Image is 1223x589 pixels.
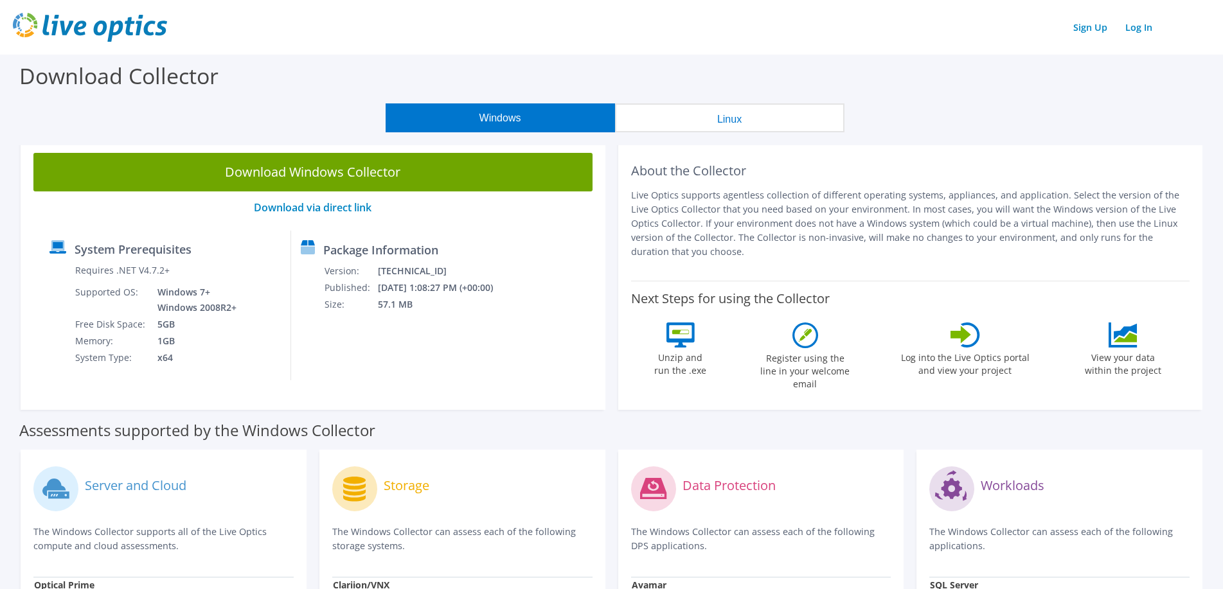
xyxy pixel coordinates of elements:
[377,279,510,296] td: [DATE] 1:08:27 PM (+00:00)
[75,349,148,366] td: System Type:
[75,333,148,349] td: Memory:
[75,264,170,277] label: Requires .NET V4.7.2+
[148,316,239,333] td: 5GB
[631,163,1190,179] h2: About the Collector
[75,284,148,316] td: Supported OS:
[33,153,593,191] a: Download Windows Collector
[386,103,615,132] button: Windows
[615,103,844,132] button: Linux
[384,479,429,492] label: Storage
[683,479,776,492] label: Data Protection
[377,263,510,279] td: [TECHNICAL_ID]
[1119,18,1159,37] a: Log In
[631,291,830,306] label: Next Steps for using the Collector
[1067,18,1114,37] a: Sign Up
[757,348,853,391] label: Register using the line in your welcome email
[1077,347,1170,377] label: View your data within the project
[254,200,371,215] a: Download via direct link
[19,61,219,91] label: Download Collector
[148,333,239,349] td: 1GB
[324,296,377,313] td: Size:
[631,525,891,553] p: The Windows Collector can assess each of the following DPS applications.
[651,347,710,377] label: Unzip and run the .exe
[324,263,377,279] td: Version:
[377,296,510,313] td: 57.1 MB
[929,525,1190,553] p: The Windows Collector can assess each of the following applications.
[323,243,438,256] label: Package Information
[324,279,377,296] td: Published:
[148,349,239,366] td: x64
[332,525,593,553] p: The Windows Collector can assess each of the following storage systems.
[148,284,239,316] td: Windows 7+ Windows 2008R2+
[631,188,1190,259] p: Live Optics supports agentless collection of different operating systems, appliances, and applica...
[13,13,167,42] img: live_optics_svg.svg
[75,316,148,333] td: Free Disk Space:
[33,525,294,553] p: The Windows Collector supports all of the Live Optics compute and cloud assessments.
[19,424,375,437] label: Assessments supported by the Windows Collector
[75,243,192,256] label: System Prerequisites
[981,479,1044,492] label: Workloads
[900,347,1030,377] label: Log into the Live Optics portal and view your project
[85,479,186,492] label: Server and Cloud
